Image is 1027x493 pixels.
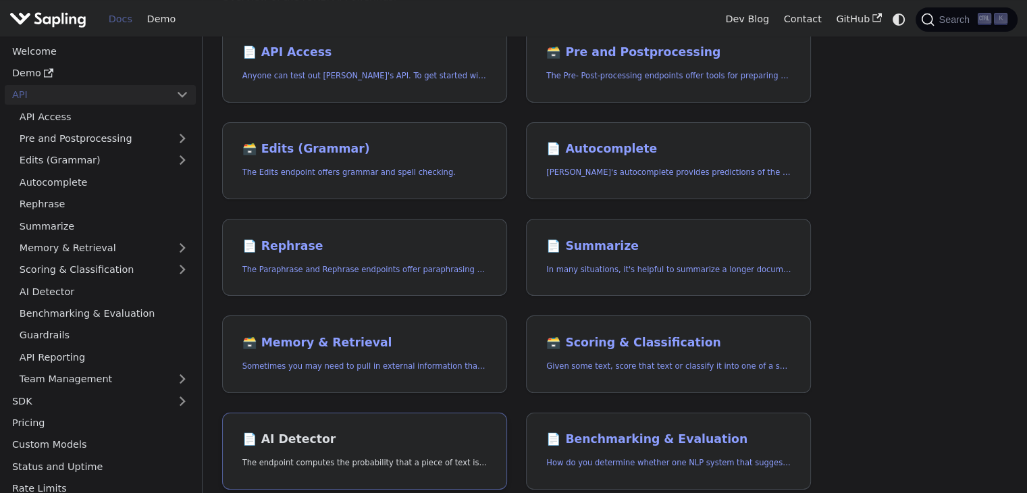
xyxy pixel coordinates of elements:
kbd: K [994,13,1007,25]
p: Sapling's autocomplete provides predictions of the next few characters or words [546,166,791,179]
a: Status and Uptime [5,457,196,476]
a: API Reporting [12,347,196,367]
a: 📄️ AI DetectorThe endpoint computes the probability that a piece of text is AI-generated, [222,413,507,490]
a: Memory & Retrieval [12,238,196,258]
p: The Edits endpoint offers grammar and spell checking. [242,166,487,179]
h2: Edits (Grammar) [242,142,487,157]
span: Search [934,14,978,25]
a: Pricing [5,413,196,433]
h2: Memory & Retrieval [242,336,487,351]
a: Demo [5,63,196,83]
p: Anyone can test out Sapling's API. To get started with the API, simply: [242,70,487,82]
a: AI Detector [12,282,196,301]
a: SDK [5,391,169,411]
a: 🗃️ Memory & RetrievalSometimes you may need to pull in external information that doesn't fit in t... [222,315,507,393]
a: GitHub [828,9,889,30]
a: Sapling.ai [9,9,91,29]
a: Benchmarking & Evaluation [12,304,196,323]
a: 📄️ SummarizeIn many situations, it's helpful to summarize a longer document into a shorter, more ... [526,219,811,296]
h2: Pre and Postprocessing [546,45,791,60]
button: Collapse sidebar category 'API' [169,85,196,105]
a: API [5,85,169,105]
h2: Summarize [546,239,791,254]
p: The endpoint computes the probability that a piece of text is AI-generated, [242,457,487,469]
p: How do you determine whether one NLP system that suggests edits [546,457,791,469]
h2: Autocomplete [546,142,791,157]
a: Summarize [12,216,196,236]
a: Custom Models [5,435,196,455]
a: Dev Blog [718,9,776,30]
a: Guardrails [12,326,196,345]
h2: AI Detector [242,432,487,447]
a: Rephrase [12,194,196,214]
p: Given some text, score that text or classify it into one of a set of pre-specified categories. [546,360,791,373]
a: 📄️ Benchmarking & EvaluationHow do you determine whether one NLP system that suggests edits [526,413,811,490]
a: 🗃️ Pre and PostprocessingThe Pre- Post-processing endpoints offer tools for preparing your text d... [526,25,811,103]
h2: Scoring & Classification [546,336,791,351]
a: API Access [12,107,196,126]
a: 📄️ API AccessAnyone can test out [PERSON_NAME]'s API. To get started with the API, simply: [222,25,507,103]
button: Expand sidebar category 'SDK' [169,391,196,411]
a: Team Management [12,369,196,389]
p: Sometimes you may need to pull in external information that doesn't fit in the context size of an... [242,360,487,373]
a: Pre and Postprocessing [12,129,196,149]
img: Sapling.ai [9,9,86,29]
a: Autocomplete [12,172,196,192]
a: Scoring & Classification [12,260,196,280]
a: 📄️ RephraseThe Paraphrase and Rephrase endpoints offer paraphrasing for particular styles. [222,219,507,296]
a: Docs [101,9,140,30]
a: Contact [776,9,829,30]
a: 🗃️ Scoring & ClassificationGiven some text, score that text or classify it into one of a set of p... [526,315,811,393]
button: Search (Ctrl+K) [916,7,1017,32]
p: The Paraphrase and Rephrase endpoints offer paraphrasing for particular styles. [242,263,487,276]
a: 🗃️ Edits (Grammar)The Edits endpoint offers grammar and spell checking. [222,122,507,200]
p: In many situations, it's helpful to summarize a longer document into a shorter, more easily diges... [546,263,791,276]
h2: Rephrase [242,239,487,254]
h2: API Access [242,45,487,60]
a: 📄️ Autocomplete[PERSON_NAME]'s autocomplete provides predictions of the next few characters or words [526,122,811,200]
a: Edits (Grammar) [12,151,196,170]
p: The Pre- Post-processing endpoints offer tools for preparing your text data for ingestation as we... [546,70,791,82]
a: Demo [140,9,183,30]
a: Welcome [5,41,196,61]
h2: Benchmarking & Evaluation [546,432,791,447]
button: Switch between dark and light mode (currently system mode) [889,9,909,29]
